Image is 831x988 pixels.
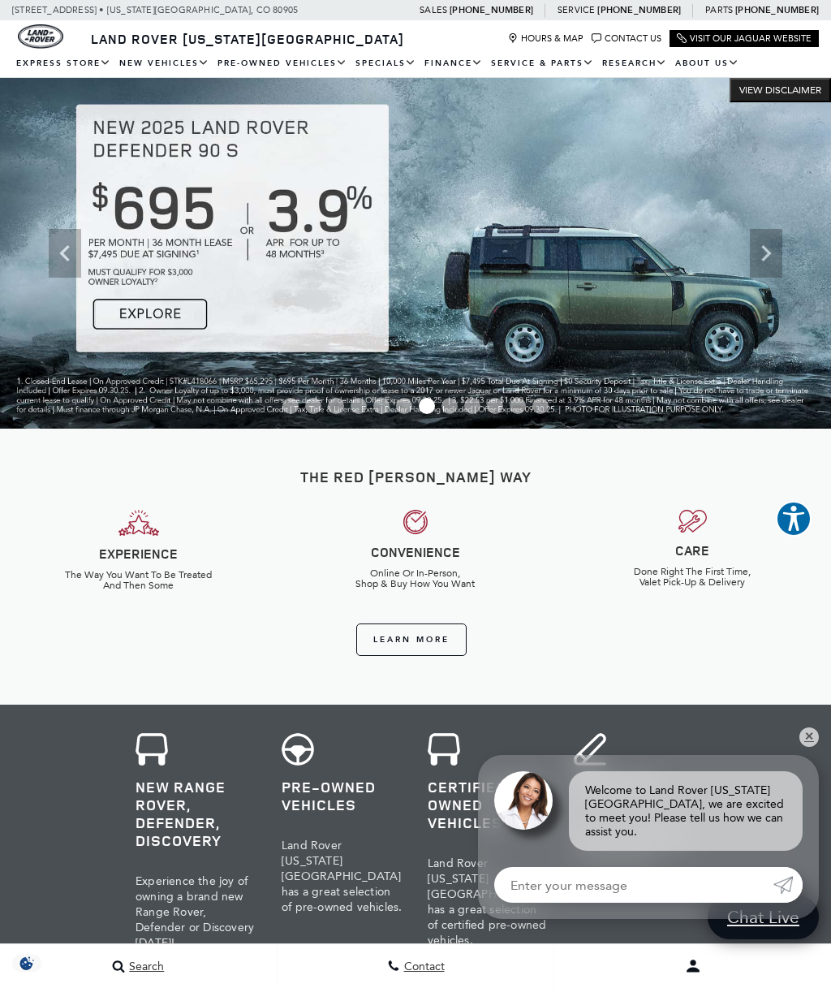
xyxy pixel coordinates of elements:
[373,398,390,414] span: Go to slide 5
[675,541,709,559] strong: CARE
[99,545,178,563] strong: EXPERIENCE
[351,398,367,414] span: Go to slide 4
[739,84,821,97] span: VIEW DISCLAIMER
[12,5,298,15] a: [STREET_ADDRESS] • [US_STATE][GEOGRAPHIC_DATA], CO 80905
[510,398,526,414] span: Go to slide 11
[428,778,549,831] h3: Certified Pre-Owned Vehicles
[487,50,598,78] a: Service & Parts
[328,398,344,414] span: Go to slide 3
[305,398,321,414] span: Go to slide 2
[598,50,671,78] a: Research
[508,33,583,44] a: Hours & Map
[592,33,661,44] a: Contact Us
[213,50,351,78] a: Pre-Owned Vehicles
[450,4,533,16] a: [PHONE_NUMBER]
[81,30,414,48] a: Land Rover [US_STATE][GEOGRAPHIC_DATA]
[91,30,404,48] span: Land Rover [US_STATE][GEOGRAPHIC_DATA]
[730,78,831,102] button: VIEW DISCLAIMER
[735,4,819,16] a: [PHONE_NUMBER]
[282,778,403,813] h3: Pre-Owned Vehicles
[396,398,412,414] span: Go to slide 6
[532,398,549,414] span: Go to slide 12
[776,501,812,537] button: Explore your accessibility options
[677,33,812,44] a: Visit Our Jaguar Website
[12,570,265,591] h6: The Way You Want To Be Treated And Then Some
[282,733,314,766] img: cta-icon-usedvehicles
[8,955,45,972] section: Click to Open Cookie Consent Modal
[12,469,819,485] h2: The Red [PERSON_NAME] Way
[12,50,115,78] a: EXPRESS STORE
[136,733,168,766] img: cta-icon-newvehicles
[419,398,435,414] span: Go to slide 7
[12,50,819,78] nav: Main Navigation
[554,946,831,986] button: Open user profile menu
[371,543,460,561] strong: CONVENIENCE
[282,398,299,414] span: Go to slide 1
[597,4,681,16] a: [PHONE_NUMBER]
[415,721,562,963] a: Certified Pre-Owned Vehicles Land Rover [US_STATE][GEOGRAPHIC_DATA] has a great selection of cert...
[562,721,708,963] a: Financing Get approved [DATE] and drive off in a new or used vehicle.
[356,623,467,656] a: Learn More
[776,501,812,540] aside: Accessibility Help Desk
[464,398,480,414] span: Go to slide 9
[671,50,743,78] a: About Us
[569,771,803,851] div: Welcome to Land Rover [US_STATE][GEOGRAPHIC_DATA], we are excited to meet you! Please tell us how...
[18,24,63,49] a: land-rover
[18,24,63,49] img: Land Rover
[136,874,254,950] span: Experience the joy of owning a brand new Range Rover, Defender or Discovery [DATE]!
[8,955,45,972] img: Opt-Out Icon
[420,50,487,78] a: Finance
[750,229,782,278] div: Next
[115,50,213,78] a: New Vehicles
[494,771,553,830] img: Agent profile photo
[441,398,458,414] span: Go to slide 8
[487,398,503,414] span: Go to slide 10
[269,721,415,963] a: Pre-Owned Vehicles Land Rover [US_STATE][GEOGRAPHIC_DATA] has a great selection of pre-owned vehi...
[494,867,773,903] input: Enter your message
[428,856,547,947] span: Land Rover [US_STATE][GEOGRAPHIC_DATA] has a great selection of certified pre-owned vehicles.
[282,839,402,914] span: Land Rover [US_STATE][GEOGRAPHIC_DATA] has a great selection of pre-owned vehicles.
[351,50,420,78] a: Specials
[289,568,541,589] h6: Online Or In-Person, Shop & Buy How You Want
[123,721,269,963] a: New Range Rover, Defender, Discovery Experience the joy of owning a brand new Range Rover, Defend...
[574,733,606,766] img: cta-icon-financing
[125,960,164,973] span: Search
[400,960,445,973] span: Contact
[49,229,81,278] div: Previous
[136,778,257,849] h3: New Range Rover, Defender, Discovery
[773,867,803,903] a: Submit
[566,567,819,588] h6: Done Right The First Time, Valet Pick-Up & Delivery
